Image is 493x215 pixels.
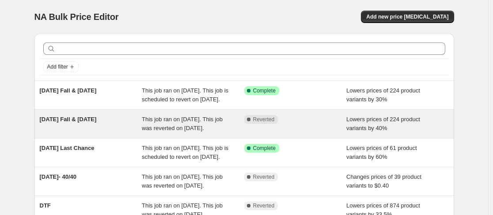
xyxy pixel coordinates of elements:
[34,12,119,22] span: NA Bulk Price Editor
[40,173,77,180] span: [DATE]- 40/40
[40,202,51,209] span: DTF
[346,145,417,160] span: Lowers prices of 61 product variants by 60%
[253,87,276,94] span: Complete
[142,87,228,103] span: This job ran on [DATE]. This job is scheduled to revert on [DATE].
[43,61,79,72] button: Add filter
[346,116,420,131] span: Lowers prices of 224 product variants by 40%
[142,145,228,160] span: This job ran on [DATE]. This job is scheduled to revert on [DATE].
[142,173,223,189] span: This job ran on [DATE]. This job was reverted on [DATE].
[40,145,95,151] span: [DATE] Last Chance
[346,173,421,189] span: Changes prices of 39 product variants to $0.40
[253,145,276,152] span: Complete
[40,116,97,123] span: [DATE] Fall & [DATE]
[40,87,97,94] span: [DATE] Fall & [DATE]
[366,13,448,20] span: Add new price [MEDICAL_DATA]
[346,87,420,103] span: Lowers prices of 224 product variants by 30%
[253,116,275,123] span: Reverted
[253,173,275,180] span: Reverted
[253,202,275,209] span: Reverted
[142,116,223,131] span: This job ran on [DATE]. This job was reverted on [DATE].
[361,11,454,23] button: Add new price [MEDICAL_DATA]
[47,63,68,70] span: Add filter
